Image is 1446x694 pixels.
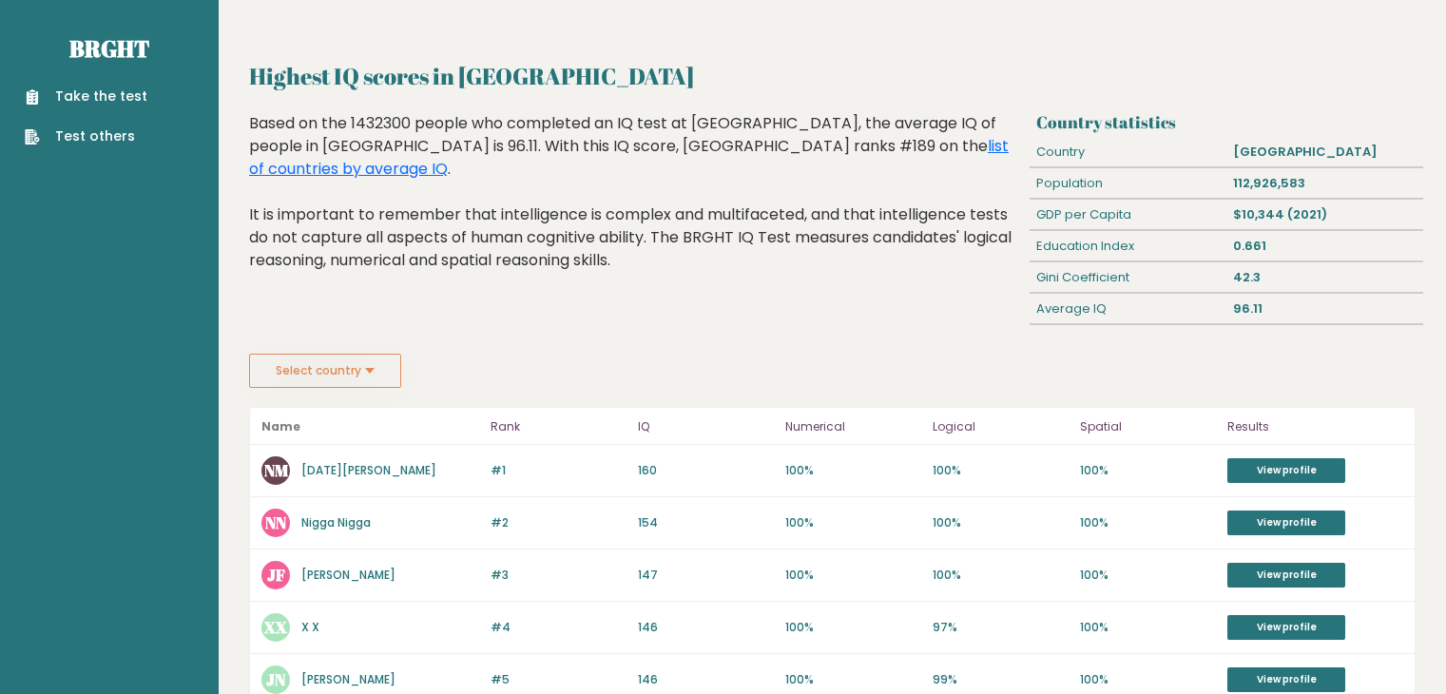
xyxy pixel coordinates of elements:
p: 100% [933,567,1069,584]
p: 100% [785,514,921,531]
p: #1 [491,462,627,479]
a: View profile [1227,667,1345,692]
p: 100% [1080,514,1216,531]
div: 96.11 [1226,294,1423,324]
p: Numerical [785,415,921,438]
p: 100% [1080,619,1216,636]
p: 100% [785,671,921,688]
text: JF [267,564,285,586]
p: 100% [933,514,1069,531]
p: #3 [491,567,627,584]
p: 100% [933,462,1069,479]
button: Select country [249,354,401,388]
div: GDP per Capita [1030,200,1226,230]
a: View profile [1227,458,1345,483]
p: Rank [491,415,627,438]
a: list of countries by average IQ [249,135,1009,180]
p: IQ [638,415,774,438]
div: 42.3 [1226,262,1423,293]
a: View profile [1227,563,1345,588]
p: #5 [491,671,627,688]
a: [PERSON_NAME] [301,671,395,687]
a: X X [301,619,319,635]
text: NN [265,511,287,533]
div: $10,344 (2021) [1226,200,1423,230]
p: Logical [933,415,1069,438]
a: View profile [1227,511,1345,535]
p: 154 [638,514,774,531]
div: 0.661 [1226,231,1423,261]
p: 100% [1080,671,1216,688]
p: 160 [638,462,774,479]
a: Test others [25,126,147,146]
a: Nigga Nigga [301,514,371,530]
p: 146 [638,619,774,636]
p: 100% [785,567,921,584]
b: Name [261,418,300,434]
div: Country [1030,137,1226,167]
p: 146 [638,671,774,688]
h3: Country statistics [1036,112,1416,132]
p: Spatial [1080,415,1216,438]
div: Population [1030,168,1226,199]
p: 100% [1080,462,1216,479]
p: 100% [785,462,921,479]
p: #2 [491,514,627,531]
div: Average IQ [1030,294,1226,324]
text: NM [264,459,289,481]
a: Brght [69,33,149,64]
p: 97% [933,619,1069,636]
p: #4 [491,619,627,636]
text: XX [263,616,288,638]
p: Results [1227,415,1403,438]
a: [PERSON_NAME] [301,567,395,583]
div: Education Index [1030,231,1226,261]
p: 100% [1080,567,1216,584]
h2: Highest IQ scores in [GEOGRAPHIC_DATA] [249,59,1416,93]
div: 112,926,583 [1226,168,1423,199]
p: 147 [638,567,774,584]
a: Take the test [25,87,147,106]
a: View profile [1227,615,1345,640]
a: [DATE][PERSON_NAME] [301,462,436,478]
div: Gini Coefficient [1030,262,1226,293]
p: 100% [785,619,921,636]
text: JN [266,668,286,690]
div: Based on the 1432300 people who completed an IQ test at [GEOGRAPHIC_DATA], the average IQ of peop... [249,112,1022,300]
p: 99% [933,671,1069,688]
div: [GEOGRAPHIC_DATA] [1226,137,1423,167]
